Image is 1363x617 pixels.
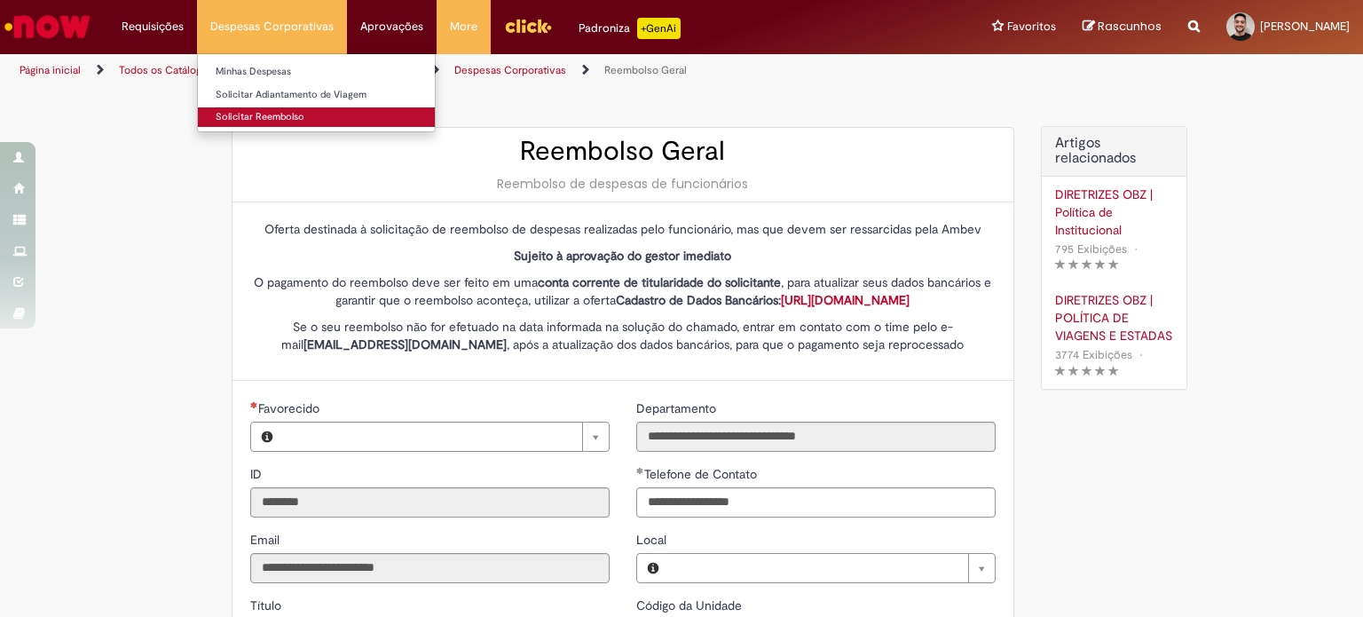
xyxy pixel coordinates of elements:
a: Todos os Catálogos [119,63,213,77]
span: Somente leitura - Email [250,532,283,548]
label: Somente leitura - Departamento [636,399,720,417]
span: 3774 Exibições [1055,347,1132,362]
img: ServiceNow [2,9,93,44]
p: O pagamento do reembolso deve ser feito em uma , para atualizar seus dados bancários e garantir q... [250,273,996,309]
p: +GenAi [637,18,681,39]
span: Somente leitura - Departamento [636,400,720,416]
div: Reembolso de despesas de funcionários [250,175,996,193]
label: Somente leitura - Título [250,597,285,614]
a: Despesas Corporativas [454,63,566,77]
span: [PERSON_NAME] [1260,19,1350,34]
a: Página inicial [20,63,81,77]
a: Limpar campo Local [669,554,995,582]
input: ID [250,487,610,518]
a: Solicitar Adiantamento de Viagem [198,85,435,105]
a: Limpar campo Favorecido [283,423,609,451]
label: Somente leitura - Código da Unidade [636,597,745,614]
span: Somente leitura - ID [250,466,265,482]
span: 795 Exibições [1055,241,1127,257]
button: Local, Visualizar este registro [637,554,669,582]
span: Favoritos [1007,18,1056,36]
img: click_logo_yellow_360x200.png [504,12,552,39]
span: Rascunhos [1098,18,1162,35]
span: • [1131,237,1141,261]
div: Padroniza [579,18,681,39]
strong: [EMAIL_ADDRESS][DOMAIN_NAME] [303,336,507,352]
strong: conta corrente de titularidade do solicitante [538,274,781,290]
span: Somente leitura - Código da Unidade [636,597,745,613]
span: Obrigatório Preenchido [636,467,644,474]
a: [URL][DOMAIN_NAME] [781,292,910,308]
a: Reembolso Geral [604,63,687,77]
a: Rascunhos [1083,19,1162,36]
h3: Artigos relacionados [1055,136,1173,167]
p: Oferta destinada à solicitação de reembolso de despesas realizadas pelo funcionário, mas que deve... [250,220,996,238]
strong: Sujeito à aprovação do gestor imediato [514,248,731,264]
a: Minhas Despesas [198,62,435,82]
input: Telefone de Contato [636,487,996,518]
span: • [1136,343,1146,367]
h2: Reembolso Geral [250,137,996,166]
span: Local [636,532,670,548]
span: More [450,18,477,36]
ul: Despesas Corporativas [197,53,436,132]
p: Se o seu reembolso não for efetuado na data informada na solução do chamado, entrar em contato co... [250,318,996,353]
strong: Cadastro de Dados Bancários: [616,292,910,308]
span: Somente leitura - Título [250,597,285,613]
a: Solicitar Reembolso [198,107,435,127]
span: Requisições [122,18,184,36]
span: Telefone de Contato [644,466,760,482]
label: Somente leitura - ID [250,465,265,483]
span: Despesas Corporativas [210,18,334,36]
ul: Trilhas de página [13,54,895,87]
label: Somente leitura - Email [250,531,283,549]
button: Favorecido, Visualizar este registro [251,423,283,451]
span: Necessários - Favorecido [258,400,323,416]
a: DIRETRIZES OBZ | Política de Institucional [1055,186,1173,239]
input: Email [250,553,610,583]
input: Departamento [636,422,996,452]
span: Aprovações [360,18,423,36]
span: Necessários [250,401,258,408]
a: DIRETRIZES OBZ | POLÍTICA DE VIAGENS E ESTADAS [1055,291,1173,344]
